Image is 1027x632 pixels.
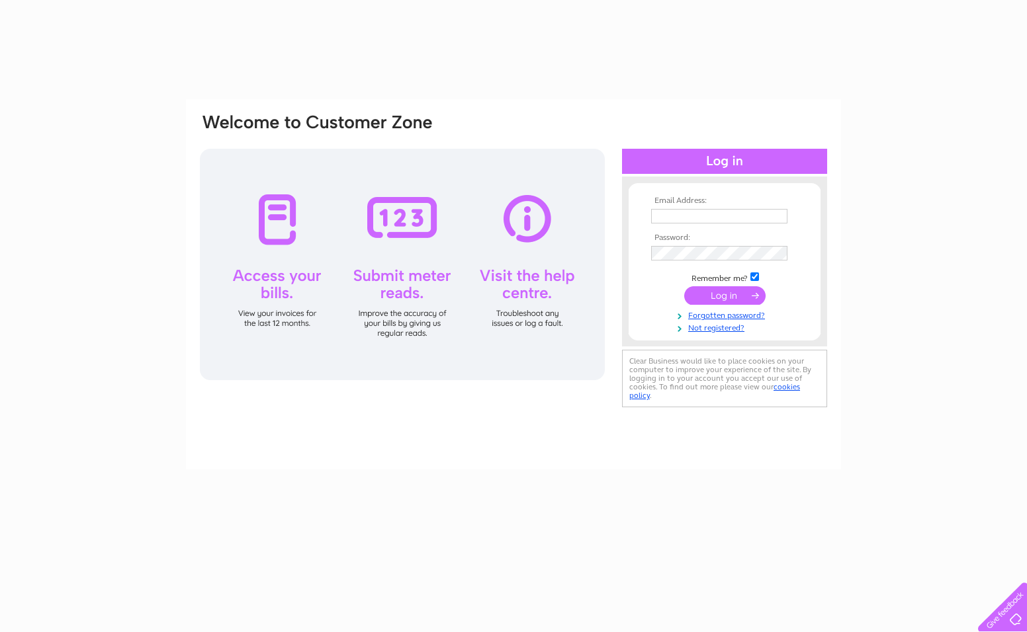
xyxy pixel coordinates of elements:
[648,196,801,206] th: Email Address:
[684,286,766,305] input: Submit
[651,321,801,333] a: Not registered?
[648,233,801,243] th: Password:
[629,382,800,400] a: cookies policy
[651,308,801,321] a: Forgotten password?
[622,350,827,407] div: Clear Business would like to place cookies on your computer to improve your experience of the sit...
[648,270,801,284] td: Remember me?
